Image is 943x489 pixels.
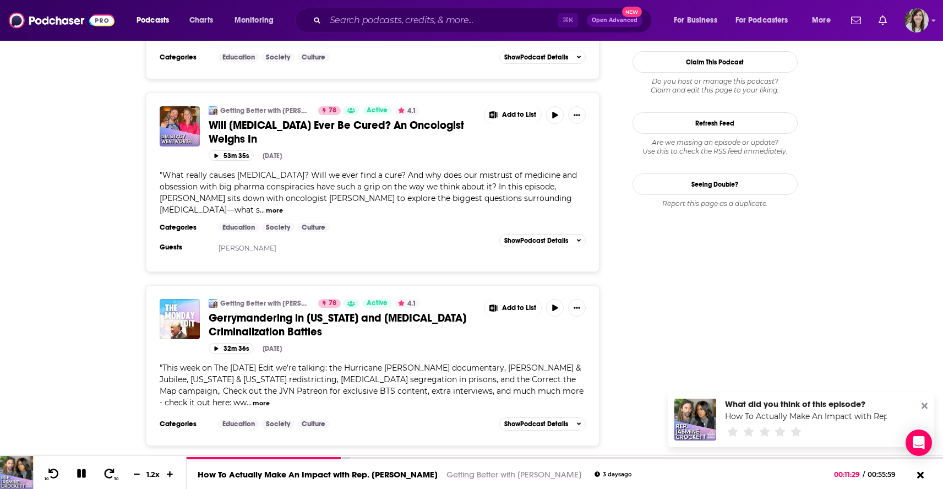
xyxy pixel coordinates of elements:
a: Active [362,106,392,115]
a: Charts [182,12,220,29]
button: Claim This Podcast [633,51,798,73]
span: Add to List [502,304,536,312]
button: ShowPodcast Details [499,234,586,247]
img: Getting Better with Jonathan Van Ness [209,299,217,308]
button: open menu [129,12,183,29]
span: Monitoring [235,13,274,28]
span: For Business [674,13,717,28]
button: Show More Button [484,106,542,124]
img: Podchaser - Follow, Share and Rate Podcasts [9,10,115,31]
span: Will [MEDICAL_DATA] Ever Be Cured? An Oncologist Weighs In [209,118,464,146]
button: open menu [227,12,288,29]
button: more [266,206,283,215]
div: 1.2 x [144,470,163,479]
img: Getting Better with Jonathan Van Ness [209,106,217,115]
div: Claim and edit this page to your liking. [633,77,798,95]
button: ShowPodcast Details [499,417,586,431]
span: " [160,363,584,407]
span: Show Podcast Details [504,420,568,428]
span: What really causes [MEDICAL_DATA]? Will we ever find a cure? And why does our mistrust of medicin... [160,170,577,215]
h3: Categories [160,53,209,62]
span: Gerrymandering in [US_STATE] and [MEDICAL_DATA] Criminalization Battles [209,311,466,339]
button: Show More Button [568,299,586,317]
a: Will [MEDICAL_DATA] Ever Be Cured? An Oncologist Weighs In [209,118,476,146]
a: Gerrymandering in [US_STATE] and [MEDICAL_DATA] Criminalization Battles [209,311,476,339]
span: Add to List [502,111,536,119]
a: Show notifications dropdown [874,11,891,30]
h3: Categories [160,223,209,232]
span: 00:11:29 [834,470,863,479]
span: New [622,7,642,17]
span: Show Podcast Details [504,237,568,244]
a: Society [261,420,295,428]
button: Refresh Feed [633,112,798,134]
button: Show More Button [484,299,542,317]
div: Report this page as a duplicate. [633,199,798,208]
a: Getting Better with [PERSON_NAME] [220,299,311,308]
a: Education [218,420,259,428]
a: Culture [297,223,330,232]
div: Search podcasts, credits, & more... [306,8,662,33]
button: open menu [804,12,844,29]
a: Show notifications dropdown [847,11,865,30]
span: 00:55:59 [865,470,907,479]
a: Culture [297,420,330,428]
span: / [863,470,865,479]
div: [DATE] [263,152,282,160]
input: Search podcasts, credits, & more... [325,12,558,29]
button: Open AdvancedNew [587,14,642,27]
span: For Podcasters [735,13,788,28]
span: 78 [329,298,336,309]
a: Seeing Double? [633,173,798,195]
div: [DATE] [263,345,282,352]
button: 10 [42,468,63,481]
img: User Profile [904,8,929,32]
span: 10 [45,477,48,481]
span: Podcasts [137,13,169,28]
button: ShowPodcast Details [499,51,586,64]
span: ... [260,205,265,215]
button: Show More Button [568,106,586,124]
span: Active [367,105,388,116]
span: Open Advanced [592,18,637,23]
button: 32m 36s [209,343,254,354]
a: Active [362,299,392,308]
a: Society [261,53,295,62]
button: open menu [728,12,804,29]
span: Do you host or manage this podcast? [633,77,798,86]
button: 4.1 [395,106,419,115]
button: Show profile menu [904,8,929,32]
a: [PERSON_NAME] [219,244,276,252]
button: 4.1 [395,299,419,308]
img: How To Actually Make An Impact with Rep. Jasmine Crockett [674,399,716,441]
span: " [160,170,577,215]
a: Getting Better with [PERSON_NAME] [220,106,311,115]
button: 53m 35s [209,150,254,161]
a: 78 [318,299,341,308]
span: Show Podcast Details [504,53,568,61]
a: Culture [297,53,330,62]
div: Open Intercom Messenger [906,430,932,456]
span: ... [247,398,252,407]
span: Active [367,298,388,309]
span: ⌘ K [558,13,578,28]
span: Charts [189,13,213,28]
img: Will Cancer Ever Be Cured? An Oncologist Weighs In [160,106,200,146]
a: Education [218,223,259,232]
span: This week on The [DATE] Edit we’re talking: the Hurricane [PERSON_NAME] documentary, [PERSON_NAME... [160,363,584,407]
a: Society [261,223,295,232]
button: 30 [100,468,121,481]
a: 78 [318,106,341,115]
a: Education [218,53,259,62]
h3: Guests [160,243,209,252]
button: more [253,399,270,408]
span: 30 [114,477,118,481]
img: Gerrymandering in Texas and HIV Criminalization Battles [160,299,200,339]
span: 78 [329,105,336,116]
a: Getting Better with [PERSON_NAME] [446,469,581,480]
